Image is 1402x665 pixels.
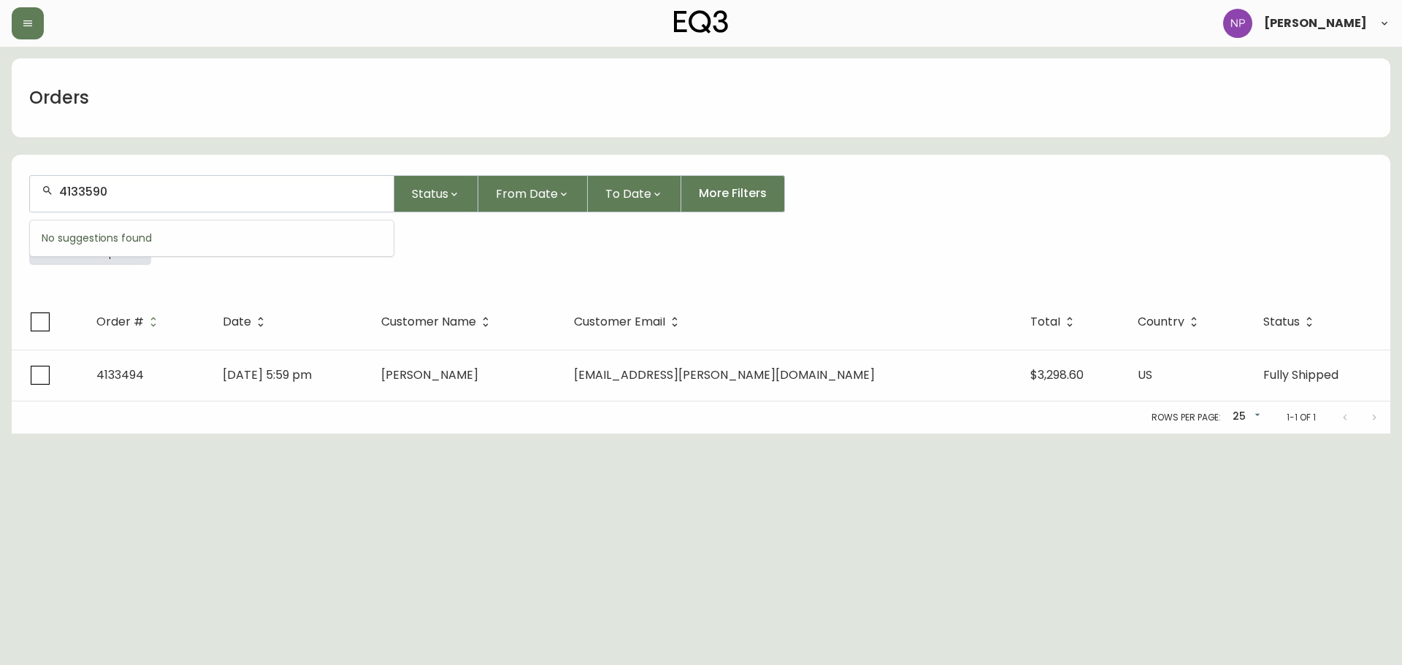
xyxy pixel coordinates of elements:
[574,315,684,328] span: Customer Email
[1152,411,1221,424] p: Rows per page:
[1138,318,1184,326] span: Country
[394,175,478,212] button: Status
[96,366,144,383] span: 4133494
[1287,411,1316,424] p: 1-1 of 1
[681,175,785,212] button: More Filters
[496,185,558,203] span: From Date
[1138,366,1152,383] span: US
[1223,9,1252,38] img: 50f1e64a3f95c89b5c5247455825f96f
[59,185,382,199] input: Search
[223,318,251,326] span: Date
[1227,405,1263,429] div: 25
[1030,318,1060,326] span: Total
[1263,318,1300,326] span: Status
[1030,315,1079,328] span: Total
[381,366,478,383] span: [PERSON_NAME]
[381,315,495,328] span: Customer Name
[1263,366,1338,383] span: Fully Shipped
[412,185,448,203] span: Status
[96,315,163,328] span: Order #
[381,318,476,326] span: Customer Name
[588,175,681,212] button: To Date
[699,185,767,201] span: More Filters
[1264,18,1367,29] span: [PERSON_NAME]
[574,318,665,326] span: Customer Email
[605,185,651,203] span: To Date
[674,10,728,34] img: logo
[223,366,312,383] span: [DATE] 5:59 pm
[1138,315,1203,328] span: Country
[1030,366,1084,383] span: $3,298.60
[223,315,270,328] span: Date
[30,220,394,256] div: No suggestions found
[1263,315,1319,328] span: Status
[96,318,144,326] span: Order #
[29,85,89,110] h1: Orders
[574,366,875,383] span: [EMAIL_ADDRESS][PERSON_NAME][DOMAIN_NAME]
[478,175,588,212] button: From Date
